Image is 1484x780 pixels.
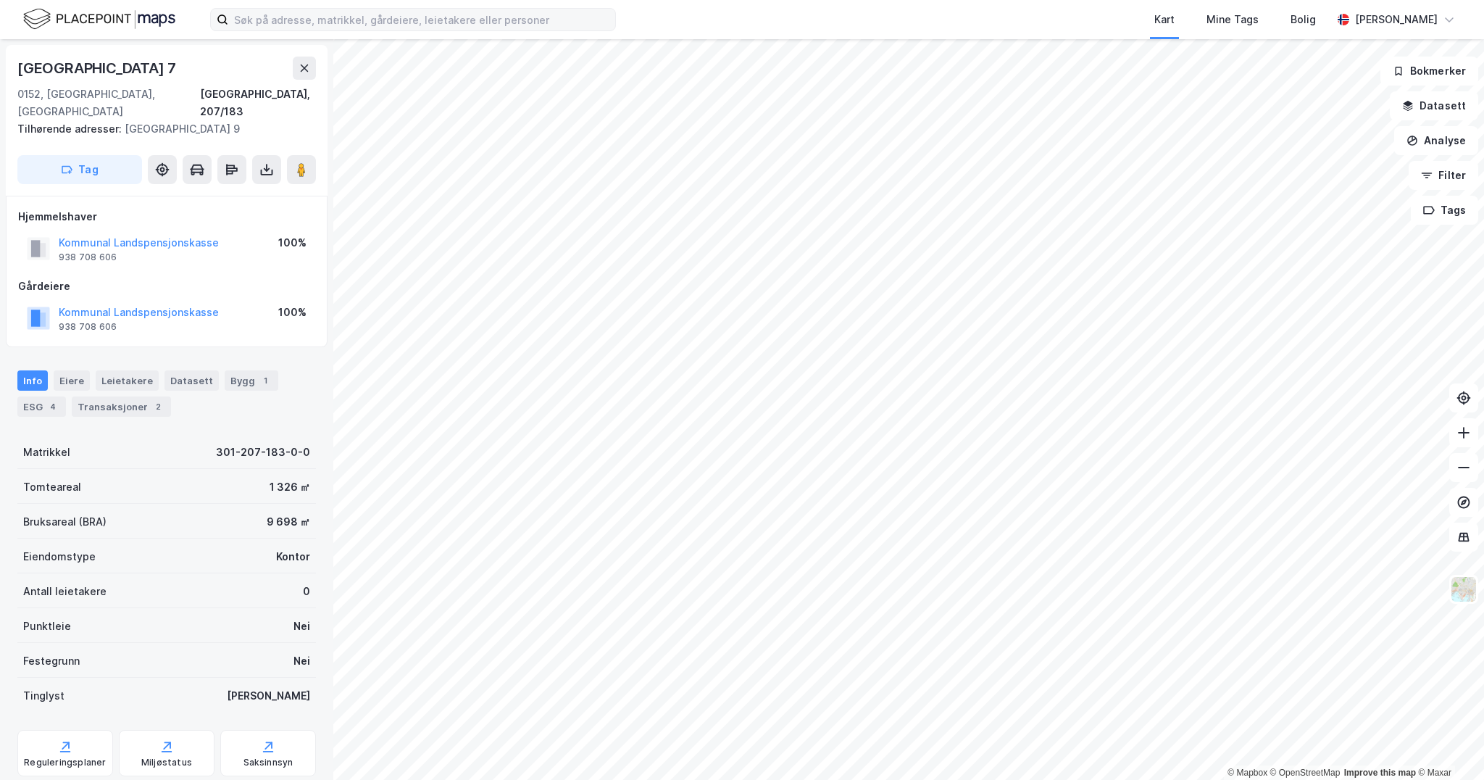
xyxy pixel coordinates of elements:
[1154,11,1175,28] div: Kart
[1450,576,1477,603] img: Z
[23,513,107,531] div: Bruksareal (BRA)
[23,618,71,635] div: Punktleie
[228,9,615,30] input: Søk på adresse, matrikkel, gårdeiere, leietakere eller personer
[1344,768,1416,778] a: Improve this map
[1291,11,1316,28] div: Bolig
[303,583,310,600] div: 0
[216,444,310,461] div: 301-207-183-0-0
[151,399,165,414] div: 2
[243,757,293,768] div: Saksinnsyn
[17,370,48,391] div: Info
[278,234,307,252] div: 100%
[17,155,142,184] button: Tag
[141,757,192,768] div: Miljøstatus
[17,57,179,80] div: [GEOGRAPHIC_DATA] 7
[96,370,159,391] div: Leietakere
[18,208,315,225] div: Hjemmelshaver
[23,444,70,461] div: Matrikkel
[17,397,66,417] div: ESG
[1411,196,1478,225] button: Tags
[1206,11,1259,28] div: Mine Tags
[293,652,310,670] div: Nei
[46,399,60,414] div: 4
[293,618,310,635] div: Nei
[1390,91,1478,120] button: Datasett
[23,652,80,670] div: Festegrunn
[270,478,310,496] div: 1 326 ㎡
[1355,11,1438,28] div: [PERSON_NAME]
[225,370,278,391] div: Bygg
[1227,768,1267,778] a: Mapbox
[267,513,310,531] div: 9 698 ㎡
[200,86,316,120] div: [GEOGRAPHIC_DATA], 207/183
[17,123,125,135] span: Tilhørende adresser:
[278,304,307,321] div: 100%
[17,120,304,138] div: [GEOGRAPHIC_DATA] 9
[1270,768,1341,778] a: OpenStreetMap
[1394,126,1478,155] button: Analyse
[59,252,117,263] div: 938 708 606
[23,687,64,705] div: Tinglyst
[23,548,96,565] div: Eiendomstype
[1412,710,1484,780] iframe: Chat Widget
[54,370,90,391] div: Eiere
[23,478,81,496] div: Tomteareal
[1380,57,1478,86] button: Bokmerker
[17,86,200,120] div: 0152, [GEOGRAPHIC_DATA], [GEOGRAPHIC_DATA]
[72,397,171,417] div: Transaksjoner
[24,757,106,768] div: Reguleringsplaner
[1409,161,1478,190] button: Filter
[18,278,315,295] div: Gårdeiere
[227,687,310,705] div: [PERSON_NAME]
[258,373,272,388] div: 1
[59,321,117,333] div: 938 708 606
[23,7,175,32] img: logo.f888ab2527a4732fd821a326f86c7f29.svg
[164,370,219,391] div: Datasett
[276,548,310,565] div: Kontor
[23,583,107,600] div: Antall leietakere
